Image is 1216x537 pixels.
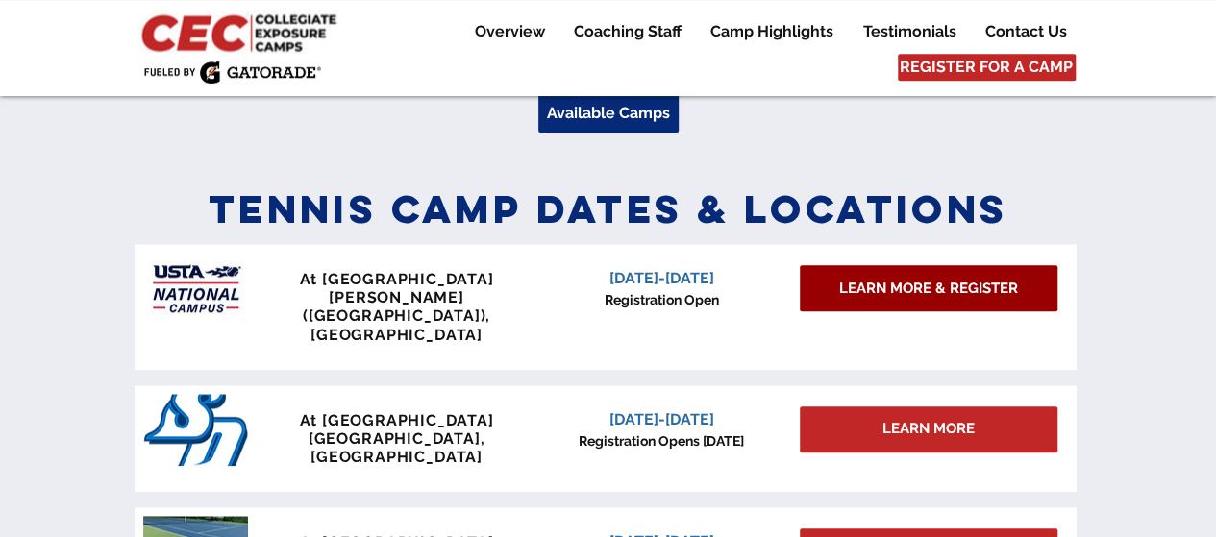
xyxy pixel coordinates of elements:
[849,20,970,43] a: Testimonials
[882,419,975,439] span: LEARN MORE
[309,429,484,466] span: [GEOGRAPHIC_DATA], [GEOGRAPHIC_DATA]
[564,20,691,43] p: Coaching Staff
[303,288,490,343] span: [PERSON_NAME] ([GEOGRAPHIC_DATA]), [GEOGRAPHIC_DATA]
[976,20,1077,43] p: Contact Us
[559,20,695,43] a: Coaching Staff
[971,20,1080,43] a: Contact Us
[300,411,494,429] span: At [GEOGRAPHIC_DATA]
[898,54,1076,81] a: REGISTER FOR A CAMP
[605,292,719,307] span: Registration Open
[465,20,555,43] p: Overview
[300,270,494,288] span: At [GEOGRAPHIC_DATA]
[609,269,714,287] span: [DATE]-[DATE]
[445,20,1080,43] nav: Site
[839,279,1018,299] span: LEARN MORE & REGISTER
[579,433,744,449] span: Registration Opens [DATE]
[609,410,714,428] span: [DATE]-[DATE]
[800,406,1057,452] div: LEARN MORE
[137,10,345,54] img: CEC Logo Primary_edited.jpg
[854,20,966,43] p: Testimonials
[900,57,1073,78] span: REGISTER FOR A CAMP
[143,253,248,325] img: USTA Campus image_edited.jpg
[460,20,558,43] a: Overview
[701,20,843,43] p: Camp Highlights
[143,394,248,466] img: San_Diego_Toreros_logo.png
[538,94,679,133] a: Available Camps
[800,265,1057,311] a: LEARN MORE & REGISTER
[143,61,321,84] img: Fueled by Gatorade.png
[696,20,848,43] a: Camp Highlights
[547,103,670,124] span: Available Camps
[209,184,1008,233] span: Tennis Camp Dates & Locations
